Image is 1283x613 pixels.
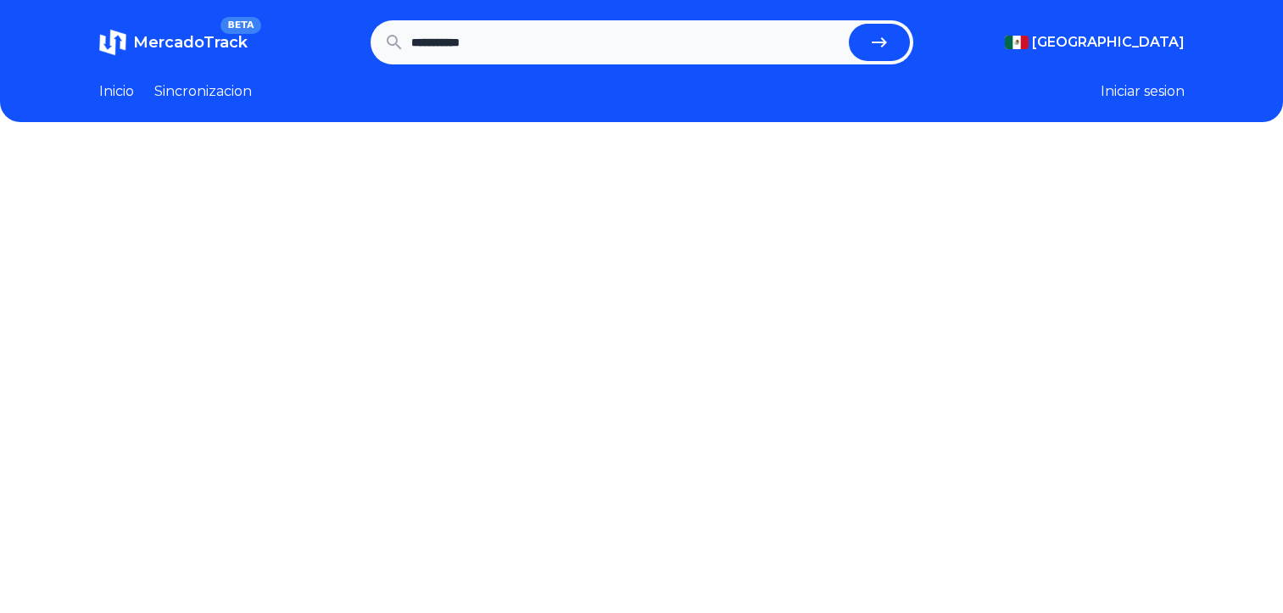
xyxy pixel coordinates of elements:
[99,81,134,102] a: Inicio
[220,17,260,34] span: BETA
[1101,81,1185,102] button: Iniciar sesion
[1005,32,1185,53] button: [GEOGRAPHIC_DATA]
[99,29,126,56] img: MercadoTrack
[99,29,248,56] a: MercadoTrackBETA
[1032,32,1185,53] span: [GEOGRAPHIC_DATA]
[133,33,248,52] span: MercadoTrack
[154,81,252,102] a: Sincronizacion
[1005,36,1029,49] img: Mexico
